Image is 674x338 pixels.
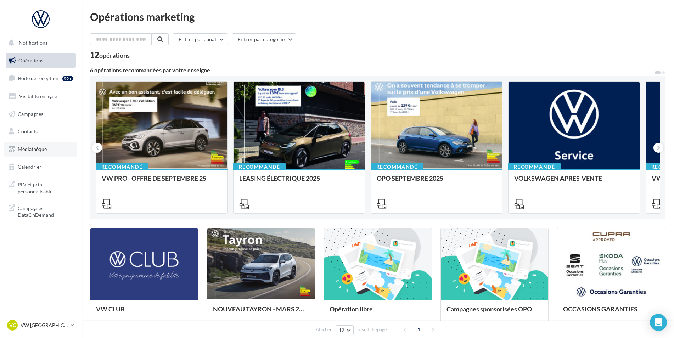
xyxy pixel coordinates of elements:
p: VW [GEOGRAPHIC_DATA] [21,322,68,329]
div: opérations [99,52,130,58]
div: VW CLUB [96,305,192,320]
span: Opérations [18,57,43,63]
div: Recommandé [233,163,286,171]
a: PLV et print personnalisable [4,177,77,198]
a: Campagnes DataOnDemand [4,201,77,221]
span: Campagnes DataOnDemand [18,203,73,219]
button: Notifications [4,35,74,50]
div: 6 opérations recommandées par votre enseigne [90,67,654,73]
a: Opérations [4,53,77,68]
span: Notifications [19,40,47,46]
div: 12 [90,51,130,59]
div: VW PRO - OFFRE DE SEPTEMBRE 25 [102,175,221,189]
span: VC [9,322,16,329]
a: VC VW [GEOGRAPHIC_DATA] [6,319,76,332]
span: Médiathèque [18,146,47,152]
div: OCCASIONS GARANTIES [563,305,659,320]
span: Calendrier [18,164,41,170]
div: VOLKSWAGEN APRES-VENTE [514,175,634,189]
div: Open Intercom Messenger [650,314,667,331]
a: Campagnes [4,107,77,122]
a: Boîte de réception99+ [4,71,77,86]
div: Recommandé [96,163,148,171]
a: Visibilité en ligne [4,89,77,104]
span: Contacts [18,128,38,134]
span: PLV et print personnalisable [18,180,73,195]
span: Visibilité en ligne [19,93,57,99]
span: Boîte de réception [18,75,58,81]
span: 12 [339,327,345,333]
span: résultats/page [358,326,387,333]
span: Afficher [316,326,332,333]
div: OPO SEPTEMBRE 2025 [377,175,496,189]
a: Médiathèque [4,142,77,157]
div: Recommandé [508,163,561,171]
span: 1 [413,324,425,335]
div: Opération libre [330,305,426,320]
button: Filtrer par canal [173,33,228,45]
span: Campagnes [18,111,43,117]
div: Campagnes sponsorisées OPO [446,305,543,320]
button: Filtrer par catégorie [232,33,296,45]
button: 12 [336,325,354,335]
div: Opérations marketing [90,11,665,22]
div: LEASING ÉLECTRIQUE 2025 [239,175,359,189]
a: Contacts [4,124,77,139]
div: NOUVEAU TAYRON - MARS 2025 [213,305,309,320]
div: Recommandé [371,163,423,171]
div: 99+ [62,76,73,81]
a: Calendrier [4,159,77,174]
